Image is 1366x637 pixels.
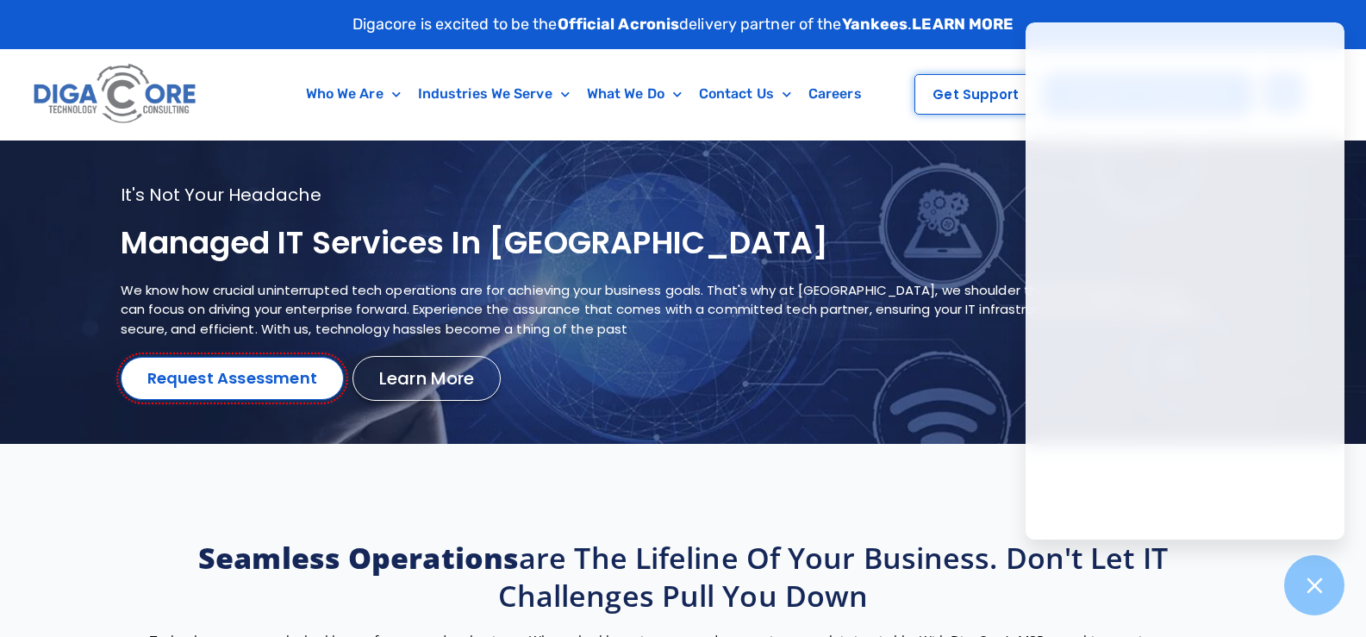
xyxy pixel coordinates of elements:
[800,74,870,114] a: Careers
[352,356,501,401] a: Learn More
[558,15,680,34] strong: Official Acronis
[409,74,578,114] a: Industries We Serve
[121,281,1203,340] p: We know how crucial uninterrupted tech operations are for achieving your business goals. That's w...
[273,74,895,114] nav: Menu
[1026,22,1344,540] iframe: Chatgenie Messenger
[914,74,1037,115] a: Get Support
[198,538,519,578] strong: Seamless operations
[932,88,1019,101] span: Get Support
[132,539,1235,615] h2: are the lifeline of your business. Don't let IT challenges pull you down
[121,223,1203,264] h1: Managed IT services in [GEOGRAPHIC_DATA]
[352,13,1014,36] p: Digacore is excited to be the delivery partner of the .
[912,15,1014,34] a: LEARN MORE
[29,58,202,131] img: Digacore logo 1
[121,184,1203,206] p: It's not your headache
[379,370,474,387] span: Learn More
[297,74,409,114] a: Who We Are
[578,74,690,114] a: What We Do
[690,74,800,114] a: Contact Us
[842,15,908,34] strong: Yankees
[121,357,345,400] a: Request Assessment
